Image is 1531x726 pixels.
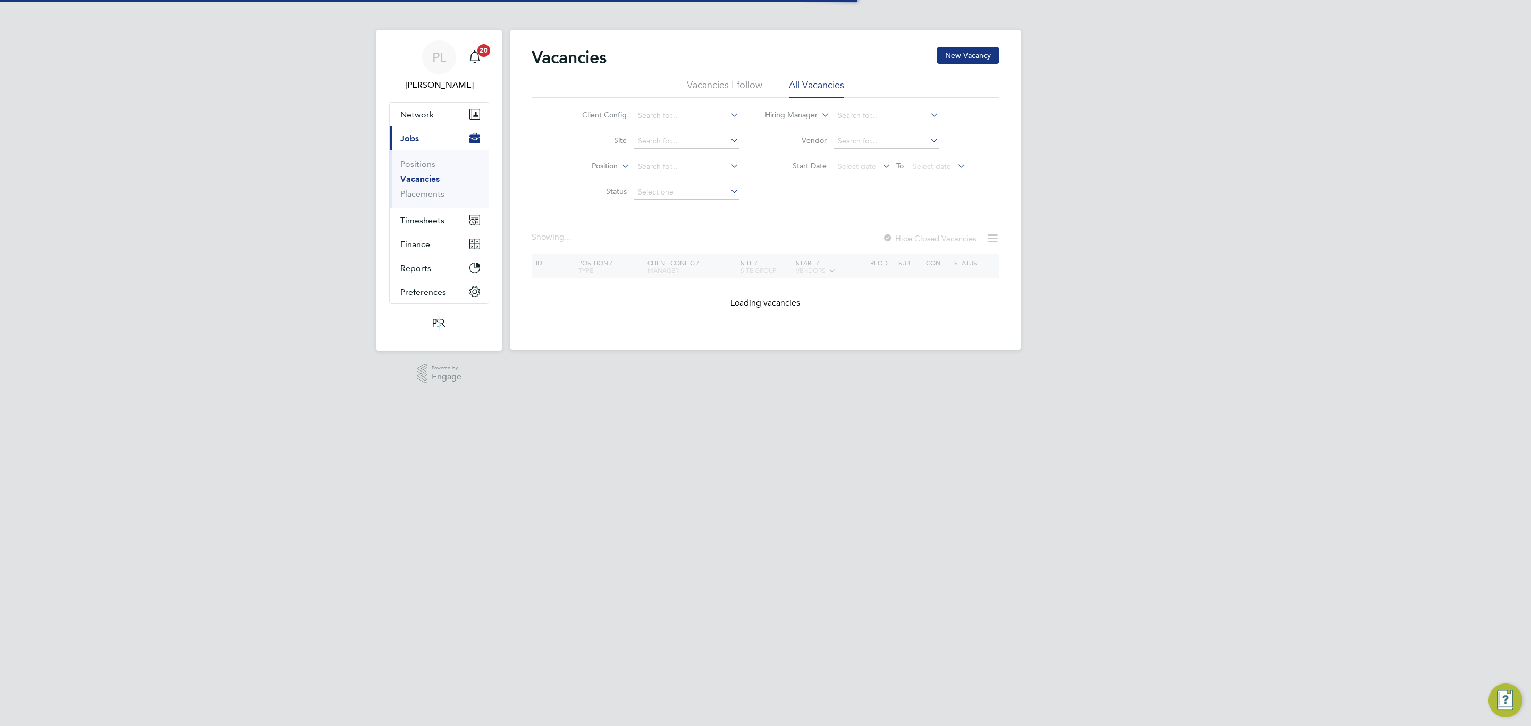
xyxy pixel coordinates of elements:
button: Timesheets [390,208,489,232]
span: Preferences [400,287,446,297]
button: Reports [390,256,489,280]
li: All Vacancies [789,79,844,98]
label: Client Config [566,110,627,120]
input: Search for... [634,134,739,149]
button: Finance [390,232,489,256]
span: Paul Ledingham [389,79,489,91]
a: Go to home page [389,315,489,332]
span: Timesheets [400,215,444,225]
button: Jobs [390,126,489,150]
input: Select one [634,185,739,200]
span: Select date [913,162,951,171]
button: New Vacancy [937,47,999,64]
a: Placements [400,189,444,199]
input: Search for... [634,108,739,123]
span: Finance [400,239,430,249]
li: Vacancies I follow [687,79,762,98]
span: PL [432,50,446,64]
label: Status [566,187,627,196]
input: Search for... [834,108,939,123]
label: Hiring Manager [756,110,818,121]
a: Powered byEngage [417,364,462,384]
label: Hide Closed Vacancies [882,233,976,243]
a: Vacancies [400,174,440,184]
span: Select date [838,162,876,171]
label: Position [557,161,618,172]
button: Preferences [390,280,489,303]
span: Jobs [400,133,419,143]
div: Showing [532,232,573,243]
span: 20 [477,44,490,57]
button: Engage Resource Center [1488,683,1522,717]
span: To [893,159,907,173]
input: Search for... [634,159,739,174]
input: Search for... [834,134,939,149]
label: Vendor [766,136,827,145]
label: Site [566,136,627,145]
span: Reports [400,263,431,273]
h2: Vacancies [532,47,607,68]
label: Start Date [766,161,827,171]
span: Engage [432,373,461,382]
button: Network [390,103,489,126]
a: 20 [464,40,485,74]
a: Positions [400,159,435,169]
span: Network [400,109,434,120]
a: PL[PERSON_NAME] [389,40,489,91]
img: psrsolutions-logo-retina.png [430,315,449,332]
span: ... [565,232,571,242]
div: Jobs [390,150,489,208]
nav: Main navigation [376,30,502,351]
span: Powered by [432,364,461,373]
